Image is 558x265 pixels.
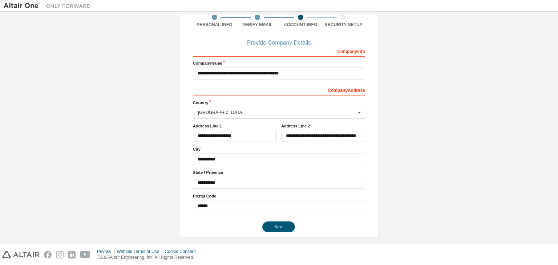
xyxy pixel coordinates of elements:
[97,254,200,261] p: © 2025 Altair Engineering, Inc. All Rights Reserved.
[193,100,365,106] label: Country
[198,110,356,115] div: [GEOGRAPHIC_DATA]
[44,251,52,258] img: facebook.svg
[80,251,90,258] img: youtube.svg
[165,249,200,254] div: Cookie Consent
[322,22,365,28] div: Security Setup
[193,84,365,95] div: Company Address
[279,22,322,28] div: Account Info
[193,170,365,175] label: State / Province
[281,123,365,129] label: Address Line 2
[193,22,236,28] div: Personal Info
[193,123,277,129] label: Address Line 1
[193,60,365,66] label: Company Name
[193,41,365,45] div: Provide Company Details
[2,251,40,258] img: altair_logo.svg
[97,249,117,254] div: Privacy
[117,249,165,254] div: Website Terms of Use
[4,2,94,9] img: Altair One
[193,146,365,152] label: City
[68,251,76,258] img: linkedin.svg
[262,221,295,232] button: Next
[236,22,279,28] div: Verify Email
[56,251,64,258] img: instagram.svg
[193,45,365,57] div: Company Info
[193,193,365,199] label: Postal Code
